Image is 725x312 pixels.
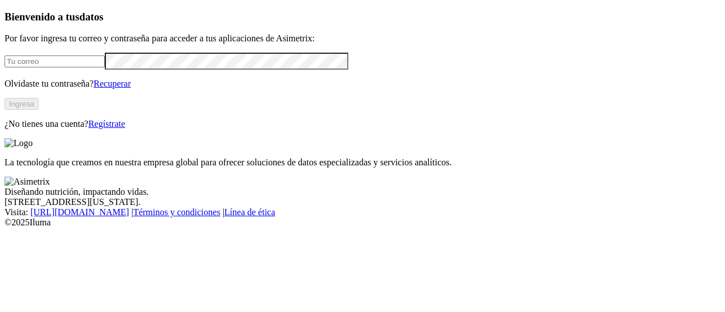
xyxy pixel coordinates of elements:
span: datos [79,11,104,23]
h3: Bienvenido a tus [5,11,720,23]
div: © 2025 Iluma [5,217,720,228]
div: Diseñando nutrición, impactando vidas. [5,187,720,197]
p: ¿No tienes una cuenta? [5,119,720,129]
p: Por favor ingresa tu correo y contraseña para acceder a tus aplicaciones de Asimetrix: [5,33,720,44]
img: Asimetrix [5,177,50,187]
div: Visita : | | [5,207,720,217]
a: Línea de ética [224,207,275,217]
input: Tu correo [5,55,105,67]
a: Términos y condiciones [133,207,220,217]
img: Logo [5,138,33,148]
p: Olvidaste tu contraseña? [5,79,720,89]
a: [URL][DOMAIN_NAME] [31,207,129,217]
a: Regístrate [88,119,125,129]
a: Recuperar [93,79,131,88]
p: La tecnología que creamos en nuestra empresa global para ofrecer soluciones de datos especializad... [5,157,720,168]
div: [STREET_ADDRESS][US_STATE]. [5,197,720,207]
button: Ingresa [5,98,39,110]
